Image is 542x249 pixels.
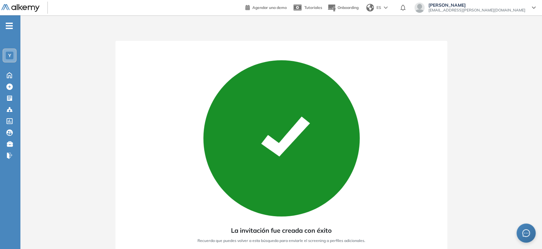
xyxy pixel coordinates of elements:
[428,8,525,13] span: [EMAIL_ADDRESS][PERSON_NAME][DOMAIN_NAME]
[384,6,388,9] img: arrow
[428,3,525,8] span: [PERSON_NAME]
[510,218,542,249] iframe: Chat Widget
[304,5,322,10] span: Tutoriales
[8,53,11,58] span: Y
[366,4,374,11] img: world
[510,218,542,249] div: Widget de chat
[1,4,40,12] img: Logo
[376,5,381,11] span: ES
[338,5,359,10] span: Onboarding
[197,238,365,244] span: Recuerda que puedes volver a esta búsqueda para enviarle el screening a perfiles adicionales.
[245,3,287,11] a: Agendar una demo
[231,226,332,235] span: La invitación fue creada con éxito
[327,1,359,15] button: Onboarding
[6,25,13,26] i: -
[252,5,287,10] span: Agendar una demo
